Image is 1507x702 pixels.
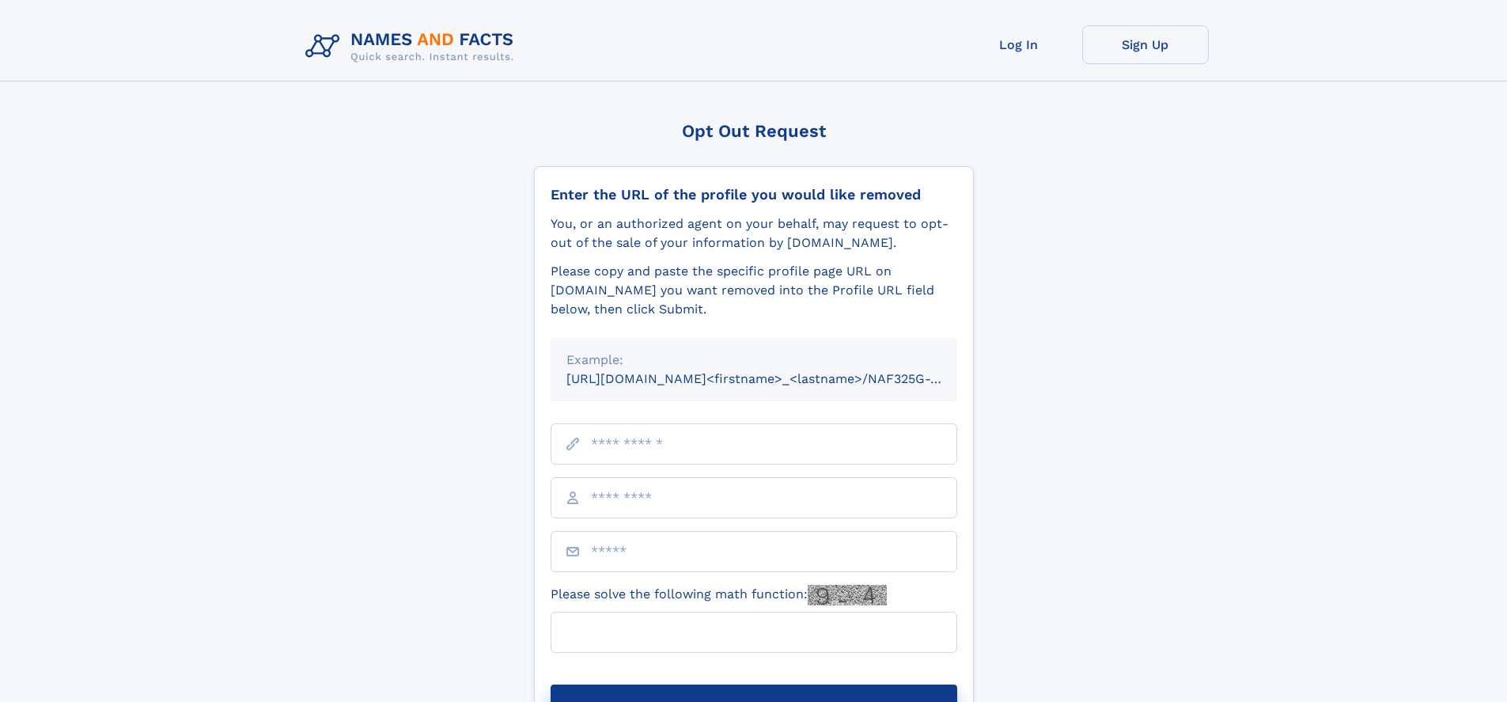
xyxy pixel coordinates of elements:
[299,25,527,68] img: Logo Names and Facts
[551,585,887,605] label: Please solve the following math function:
[551,262,957,319] div: Please copy and paste the specific profile page URL on [DOMAIN_NAME] you want removed into the Pr...
[566,351,941,370] div: Example:
[551,186,957,203] div: Enter the URL of the profile you would like removed
[1082,25,1209,64] a: Sign Up
[551,214,957,252] div: You, or an authorized agent on your behalf, may request to opt-out of the sale of your informatio...
[956,25,1082,64] a: Log In
[534,121,974,141] div: Opt Out Request
[566,371,987,386] small: [URL][DOMAIN_NAME]<firstname>_<lastname>/NAF325G-xxxxxxxx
